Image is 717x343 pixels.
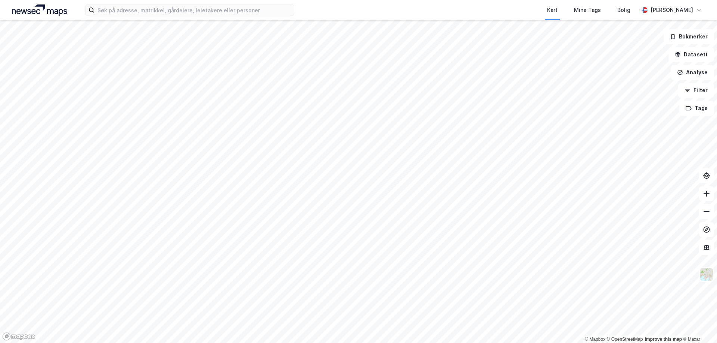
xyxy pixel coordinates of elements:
button: Tags [679,101,714,116]
img: logo.a4113a55bc3d86da70a041830d287a7e.svg [12,4,67,16]
a: Mapbox [585,337,605,342]
a: Mapbox homepage [2,332,35,341]
button: Bokmerker [664,29,714,44]
iframe: Chat Widget [680,307,717,343]
a: Improve this map [645,337,682,342]
div: [PERSON_NAME] [651,6,693,15]
a: OpenStreetMap [607,337,643,342]
img: Z [699,267,714,281]
button: Filter [678,83,714,98]
div: Kart [547,6,558,15]
div: Mine Tags [574,6,601,15]
input: Søk på adresse, matrikkel, gårdeiere, leietakere eller personer [94,4,294,16]
button: Datasett [668,47,714,62]
div: Bolig [617,6,630,15]
button: Analyse [671,65,714,80]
